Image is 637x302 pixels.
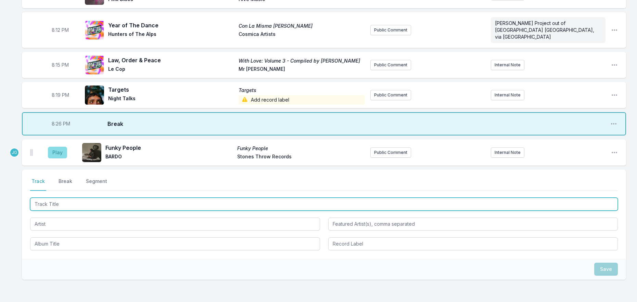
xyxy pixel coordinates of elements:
[594,263,618,276] button: Save
[611,149,618,156] button: Open playlist item options
[108,66,234,74] span: Le Cop
[30,178,46,191] button: Track
[108,31,234,39] span: Hunters of The Alps
[108,86,234,94] span: Targets
[237,145,365,152] span: Funky People
[85,55,104,75] img: With Love: Volume 3 - Compiled by miche
[107,120,605,128] span: Break
[239,87,365,94] span: Targets
[328,237,618,250] input: Record Label
[370,25,411,35] button: Public Comment
[85,86,104,105] img: Targets
[105,153,233,161] span: BARDO
[105,144,233,152] span: Funky People
[611,92,618,99] button: Open playlist item options
[611,62,618,68] button: Open playlist item options
[52,120,70,127] span: Timestamp
[239,95,365,105] span: Add record label
[85,21,104,40] img: Con La Misma Piedra
[30,218,320,231] input: Artist
[239,31,365,39] span: Cosmica Artists
[491,90,524,100] button: Internal Note
[30,198,618,211] input: Track Title
[495,20,596,40] span: [PERSON_NAME] Project out of [GEOGRAPHIC_DATA] [GEOGRAPHIC_DATA], via [GEOGRAPHIC_DATA]
[52,62,69,68] span: Timestamp
[57,178,74,191] button: Break
[491,60,524,70] button: Internal Note
[48,147,67,158] button: Play
[239,66,365,74] span: Mr [PERSON_NAME]
[370,90,411,100] button: Public Comment
[52,92,69,99] span: Timestamp
[30,149,33,156] img: Drag Handle
[611,27,618,34] button: Open playlist item options
[239,23,365,29] span: Con La Misma [PERSON_NAME]
[370,147,411,158] button: Public Comment
[108,95,234,105] span: Night Talks
[82,143,101,162] img: Funky People
[239,57,365,64] span: With Love: Volume 3 - Compiled by [PERSON_NAME]
[108,21,234,29] span: Year of The Dance
[491,147,524,158] button: Internal Note
[237,153,365,161] span: Stones Throw Records
[52,27,69,34] span: Timestamp
[108,56,234,64] span: Law, Order & Peace
[328,218,618,231] input: Featured Artist(s), comma separated
[10,148,19,157] p: Jose Galvan
[610,120,617,127] button: Open playlist item options
[85,178,109,191] button: Segment
[30,237,320,250] input: Album Title
[370,60,411,70] button: Public Comment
